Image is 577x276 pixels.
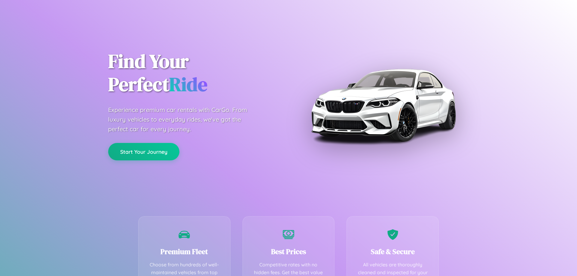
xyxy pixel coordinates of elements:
[169,71,207,97] span: Ride
[108,50,279,96] h1: Find Your Perfect
[252,247,325,256] h3: Best Prices
[148,247,221,256] h3: Premium Fleet
[308,30,458,180] img: Premium BMW car rental vehicle
[108,143,179,160] button: Start Your Journey
[356,247,429,256] h3: Safe & Secure
[108,105,258,134] p: Experience premium car rentals with CarGo. From luxury vehicles to everyday rides, we've got the ...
